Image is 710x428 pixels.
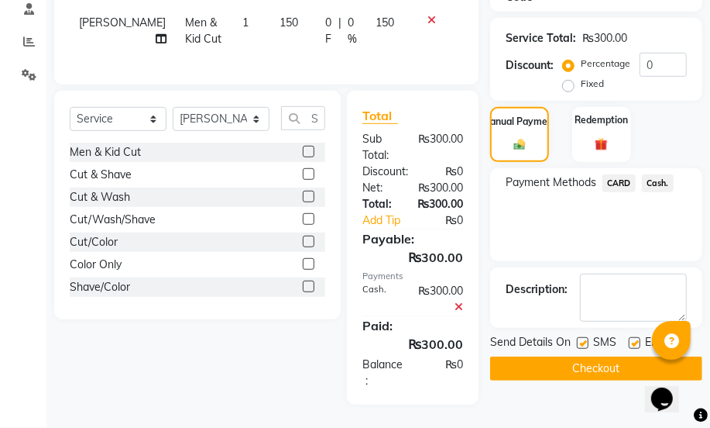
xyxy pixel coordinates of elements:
[351,164,420,180] div: Discount:
[70,167,132,183] div: Cut & Shave
[362,108,398,124] span: Total
[406,283,475,316] div: ₨300.00
[351,357,414,389] div: Balance :
[79,16,166,29] span: [PERSON_NAME]
[351,196,406,212] div: Total:
[510,138,529,151] img: _cash.svg
[351,283,406,316] div: Cash.
[506,281,568,298] div: Description:
[281,106,325,130] input: Search or Scan
[490,357,702,381] button: Checkout
[593,334,616,354] span: SMS
[325,15,332,47] span: 0 F
[376,16,394,29] span: 150
[582,30,627,47] div: ₨300.00
[406,180,475,196] div: ₨300.00
[591,136,612,153] img: _gift.svg
[406,131,475,164] div: ₨300.00
[351,230,475,248] div: Payable:
[70,234,118,250] div: Cut/Color
[506,57,554,74] div: Discount:
[70,212,156,228] div: Cut/Wash/Shave
[581,77,604,91] label: Fixed
[506,30,576,47] div: Service Total:
[338,15,341,47] span: |
[506,174,596,191] span: Payment Methods
[351,316,475,335] div: Paid:
[351,335,475,354] div: ₨300.00
[185,16,221,46] span: Men & Kid Cut
[70,144,141,160] div: Men & Kid Cut
[414,357,475,389] div: ₨0
[70,189,130,205] div: Cut & Wash
[645,366,695,412] iframe: chat widget
[420,164,475,180] div: ₨0
[642,174,674,192] span: Cash.
[423,212,475,229] div: ₨0
[348,15,357,47] span: 0 %
[575,113,628,127] label: Redemption
[581,57,630,71] label: Percentage
[351,212,423,229] a: Add Tip
[70,279,130,295] div: Shave/Color
[351,131,406,164] div: Sub Total:
[406,196,475,212] div: ₨300.00
[242,16,249,29] span: 1
[280,16,298,29] span: 150
[602,174,636,192] span: CARD
[351,180,406,196] div: Net:
[351,248,475,267] div: ₨300.00
[490,334,571,354] span: Send Details On
[362,270,463,283] div: Payments
[70,257,122,273] div: Color Only
[645,334,671,354] span: Email
[482,115,557,129] label: Manual Payment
